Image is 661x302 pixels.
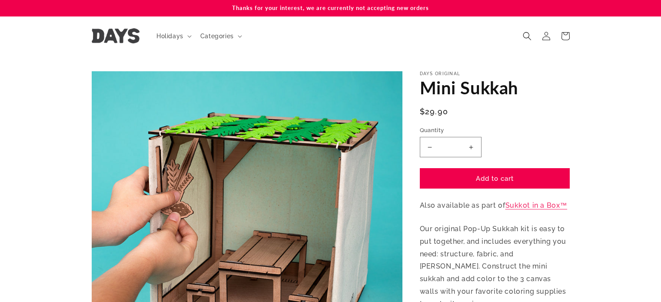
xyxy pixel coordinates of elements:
button: Add to cart [420,168,570,189]
label: Quantity [420,126,570,135]
img: Days United [92,28,140,43]
p: Days Original [420,71,570,76]
h1: Mini Sukkah [420,76,570,99]
summary: Holidays [151,27,195,45]
summary: Search [518,27,537,46]
summary: Categories [195,27,246,45]
span: $29.90 [420,106,448,117]
span: Holidays [156,32,183,40]
span: Categories [200,32,234,40]
a: Sukkot in a Box™ [505,201,568,209]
